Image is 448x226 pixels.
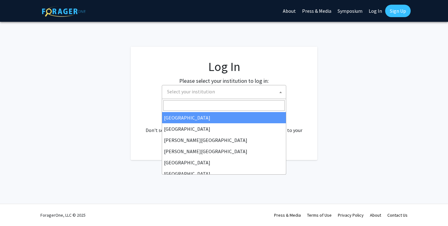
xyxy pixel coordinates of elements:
[274,212,301,218] a: Press & Media
[162,123,286,134] li: [GEOGRAPHIC_DATA]
[307,212,332,218] a: Terms of Use
[385,5,411,17] a: Sign Up
[162,134,286,146] li: [PERSON_NAME][GEOGRAPHIC_DATA]
[162,146,286,157] li: [PERSON_NAME][GEOGRAPHIC_DATA]
[387,212,408,218] a: Contact Us
[338,212,364,218] a: Privacy Policy
[162,112,286,123] li: [GEOGRAPHIC_DATA]
[162,168,286,179] li: [GEOGRAPHIC_DATA]
[163,100,285,111] input: Search
[143,59,305,74] h1: Log In
[165,85,286,98] span: Select your institution
[42,6,86,17] img: ForagerOne Logo
[167,88,215,95] span: Select your institution
[40,204,86,226] div: ForagerOne, LLC © 2025
[143,111,305,141] div: No account? . Don't see your institution? about bringing ForagerOne to your institution.
[162,157,286,168] li: [GEOGRAPHIC_DATA]
[162,85,286,99] span: Select your institution
[370,212,381,218] a: About
[179,77,269,85] label: Please select your institution to log in:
